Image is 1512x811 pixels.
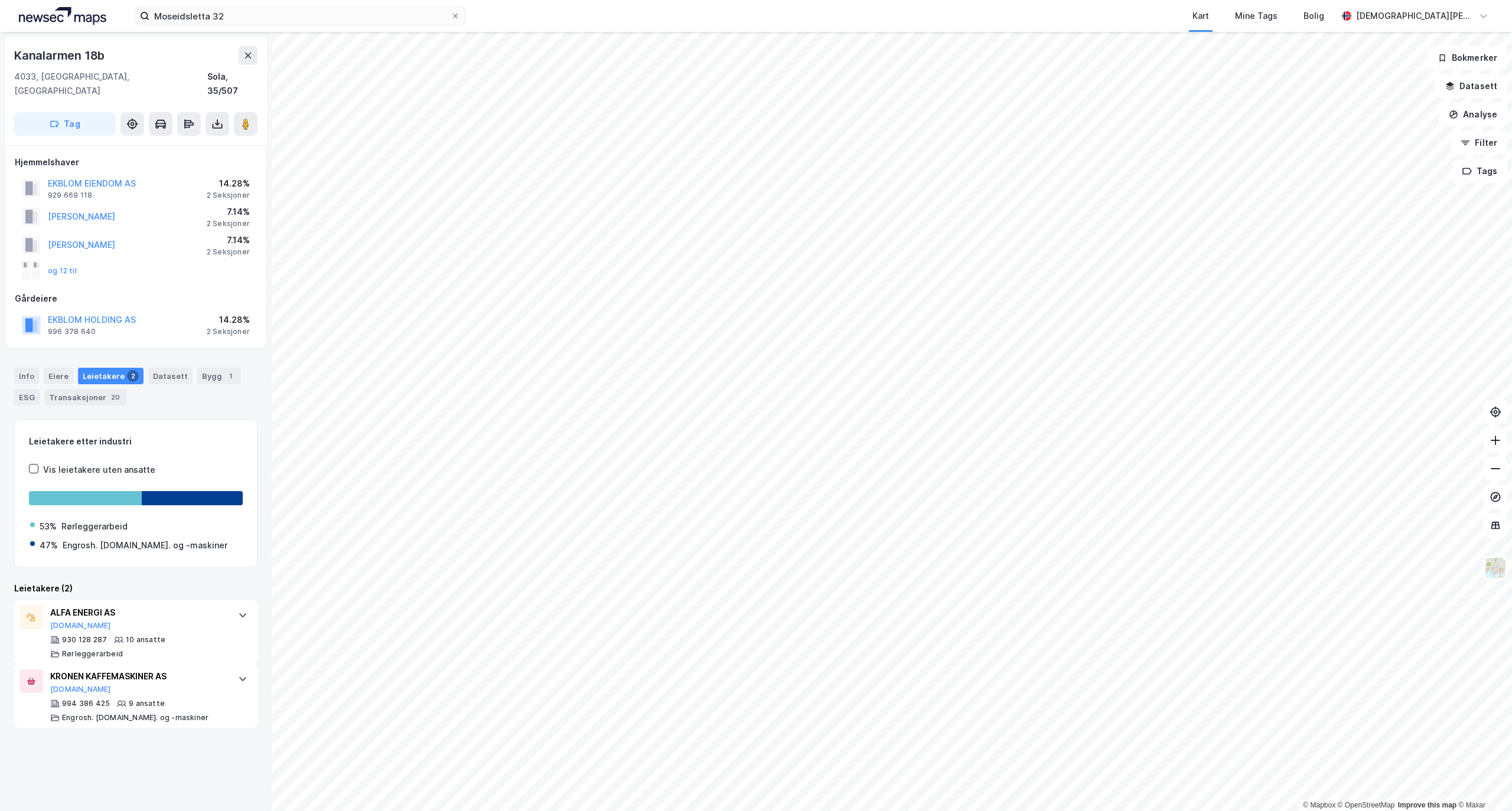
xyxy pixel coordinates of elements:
[40,538,58,552] div: 47%
[43,463,155,477] div: Vis leietakere uten ansatte
[207,247,250,257] div: 2 Seksjoner
[29,434,243,449] div: Leietakere etter industri
[127,370,139,382] div: 2
[61,519,128,534] div: Rørleggerarbeid
[129,699,165,708] div: 9 ansatte
[63,538,227,552] div: Engrosh. [DOMAIN_NAME]. og -maskiner
[48,191,92,200] div: 929 669 118
[62,649,123,659] div: Rørleggerarbeid
[14,368,39,384] div: Info
[207,233,250,247] div: 7.14%
[48,327,96,336] div: 996 378 640
[1192,9,1209,23] div: Kart
[62,635,107,645] div: 930 128 287
[78,368,144,384] div: Leietakere
[1398,801,1456,809] a: Improve this map
[126,635,165,645] div: 10 ansatte
[224,370,236,382] div: 1
[1451,131,1507,155] button: Filter
[15,155,257,169] div: Hjemmelshaver
[14,112,116,136] button: Tag
[62,699,110,708] div: 994 386 425
[1304,9,1324,23] div: Bolig
[62,713,208,722] div: Engrosh. [DOMAIN_NAME]. og -maskiner
[1428,46,1507,70] button: Bokmerker
[207,176,250,191] div: 14.28%
[50,621,111,630] button: [DOMAIN_NAME]
[14,389,40,405] div: ESG
[197,368,241,384] div: Bygg
[1235,9,1278,23] div: Mine Tags
[207,205,250,219] div: 7.14%
[50,669,226,684] div: KRONEN KAFFEMASKINER AS
[1356,9,1474,23] div: [DEMOGRAPHIC_DATA][PERSON_NAME]
[1453,754,1512,811] iframe: Chat Widget
[1452,159,1507,183] button: Tags
[207,219,250,228] div: 2 Seksjoner
[207,313,250,327] div: 14.28%
[44,368,73,384] div: Eiere
[14,46,107,65] div: Kanalarmen 18b
[207,70,258,98] div: Sola, 35/507
[1484,557,1507,579] img: Z
[40,519,57,534] div: 53%
[109,391,122,403] div: 20
[15,292,257,306] div: Gårdeiere
[14,70,207,98] div: 4033, [GEOGRAPHIC_DATA], [GEOGRAPHIC_DATA]
[148,368,193,384] div: Datasett
[207,191,250,200] div: 2 Seksjoner
[19,7,106,25] img: logo.a4113a55bc3d86da70a041830d287a7e.svg
[50,606,226,620] div: ALFA ENERGI AS
[1303,801,1335,809] a: Mapbox
[14,581,258,596] div: Leietakere (2)
[44,389,127,405] div: Transaksjoner
[50,685,111,694] button: [DOMAIN_NAME]
[1435,74,1507,98] button: Datasett
[1439,103,1507,126] button: Analyse
[207,327,250,336] div: 2 Seksjoner
[1338,801,1395,809] a: OpenStreetMap
[1453,754,1512,811] div: Kontrollprogram for chat
[149,7,451,25] input: Søk på adresse, matrikkel, gårdeiere, leietakere eller personer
